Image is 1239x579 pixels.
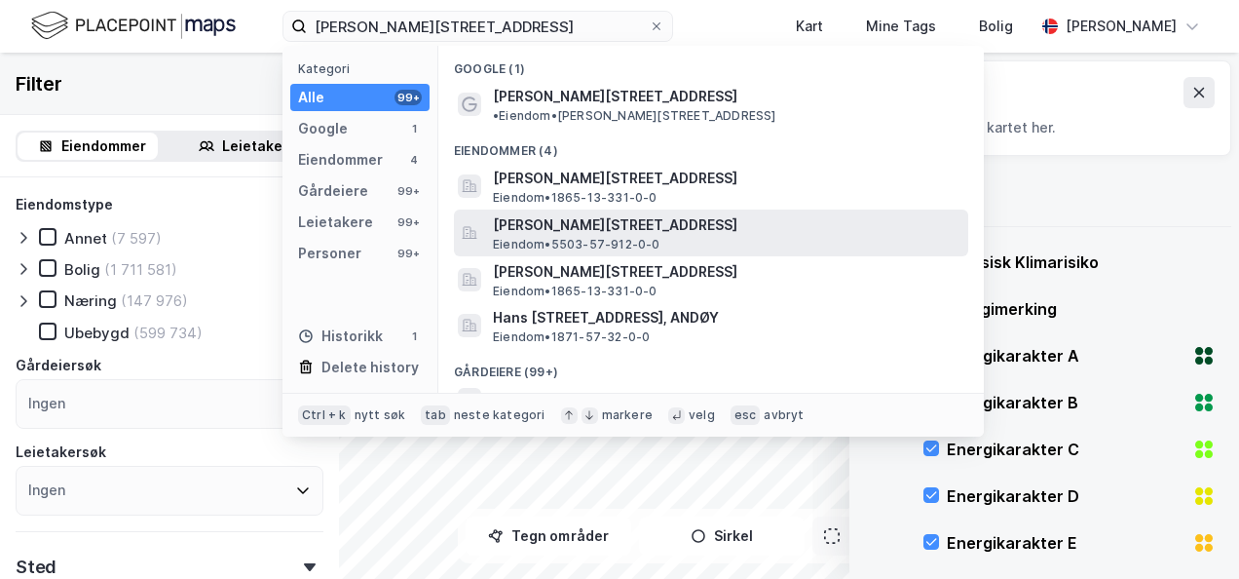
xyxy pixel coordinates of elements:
[947,531,1184,555] div: Energikarakter E
[104,260,177,279] div: (1 711 581)
[947,484,1184,508] div: Energikarakter D
[298,148,383,172] div: Eiendommer
[493,237,660,252] span: Eiendom • 5503-57-912-0-0
[493,284,657,299] span: Eiendom • 1865-13-331-0-0
[493,167,960,190] span: [PERSON_NAME][STREET_ADDRESS]
[298,325,383,348] div: Historikk
[438,128,984,163] div: Eiendommer (4)
[222,135,297,158] div: Leietakere
[298,117,348,140] div: Google
[438,46,984,81] div: Google (1)
[16,193,113,216] div: Eiendomstype
[298,179,368,203] div: Gårdeiere
[16,441,106,464] div: Leietakersøk
[394,183,422,199] div: 99+
[866,15,936,38] div: Mine Tags
[298,405,351,425] div: Ctrl + k
[493,329,650,345] span: Eiendom • 1871-57-32-0-0
[394,246,422,261] div: 99+
[28,392,65,415] div: Ingen
[493,108,499,123] span: •
[64,260,100,279] div: Bolig
[796,15,823,38] div: Kart
[847,524,1054,548] div: [PERSON_NAME] til kartutsnitt
[874,116,1215,139] div: Visualiser data i kartet her.
[602,407,653,423] div: markere
[438,349,984,384] div: Gårdeiere (99+)
[61,135,146,158] div: Eiendommer
[394,90,422,105] div: 99+
[307,12,649,41] input: Søk på adresse, matrikkel, gårdeiere, leietakere eller personer
[947,344,1184,367] div: Energikarakter A
[1142,485,1239,579] div: Kontrollprogram for chat
[731,405,761,425] div: esc
[421,405,450,425] div: tab
[896,179,1216,203] div: Kartlag
[64,291,117,310] div: Næring
[979,15,1013,38] div: Bolig
[1066,15,1177,38] div: [PERSON_NAME]
[406,121,422,136] div: 1
[16,354,101,377] div: Gårdeiersøk
[493,260,960,284] span: [PERSON_NAME][STREET_ADDRESS]
[623,392,629,406] span: •
[298,86,324,109] div: Alle
[896,251,1216,274] div: Energi & Fysisk Klimarisiko
[689,407,715,423] div: velg
[121,291,188,310] div: (147 976)
[1142,485,1239,579] iframe: Chat Widget
[493,388,619,411] span: EGEDES GATE 3 AS
[947,438,1184,461] div: Energikarakter C
[321,356,419,379] div: Delete history
[64,324,130,342] div: Ubebygd
[493,108,776,124] span: Eiendom • [PERSON_NAME][STREET_ADDRESS]
[493,306,960,329] span: Hans [STREET_ADDRESS], ANDØY
[16,556,56,579] div: Sted
[493,85,737,108] span: [PERSON_NAME][STREET_ADDRESS]
[945,297,1216,321] div: Energimerking
[64,229,107,248] div: Annet
[639,517,805,556] button: Sirkel
[298,61,430,76] div: Kategori
[111,229,162,248] div: (7 597)
[298,211,373,234] div: Leietakere
[355,407,406,423] div: nytt søk
[394,214,422,230] div: 99+
[623,392,898,407] span: Gårdeiere • Utl. av egen/leid fast eiendom el.
[406,328,422,344] div: 1
[764,407,804,423] div: avbryt
[947,391,1184,414] div: Energikarakter B
[406,152,422,168] div: 4
[16,68,62,99] div: Filter
[133,324,203,342] div: (599 734)
[31,9,236,43] img: logo.f888ab2527a4732fd821a326f86c7f29.svg
[466,517,631,556] button: Tegn områder
[493,190,657,206] span: Eiendom • 1865-13-331-0-0
[298,242,361,265] div: Personer
[493,213,960,237] span: [PERSON_NAME][STREET_ADDRESS]
[454,407,545,423] div: neste kategori
[28,479,65,502] div: Ingen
